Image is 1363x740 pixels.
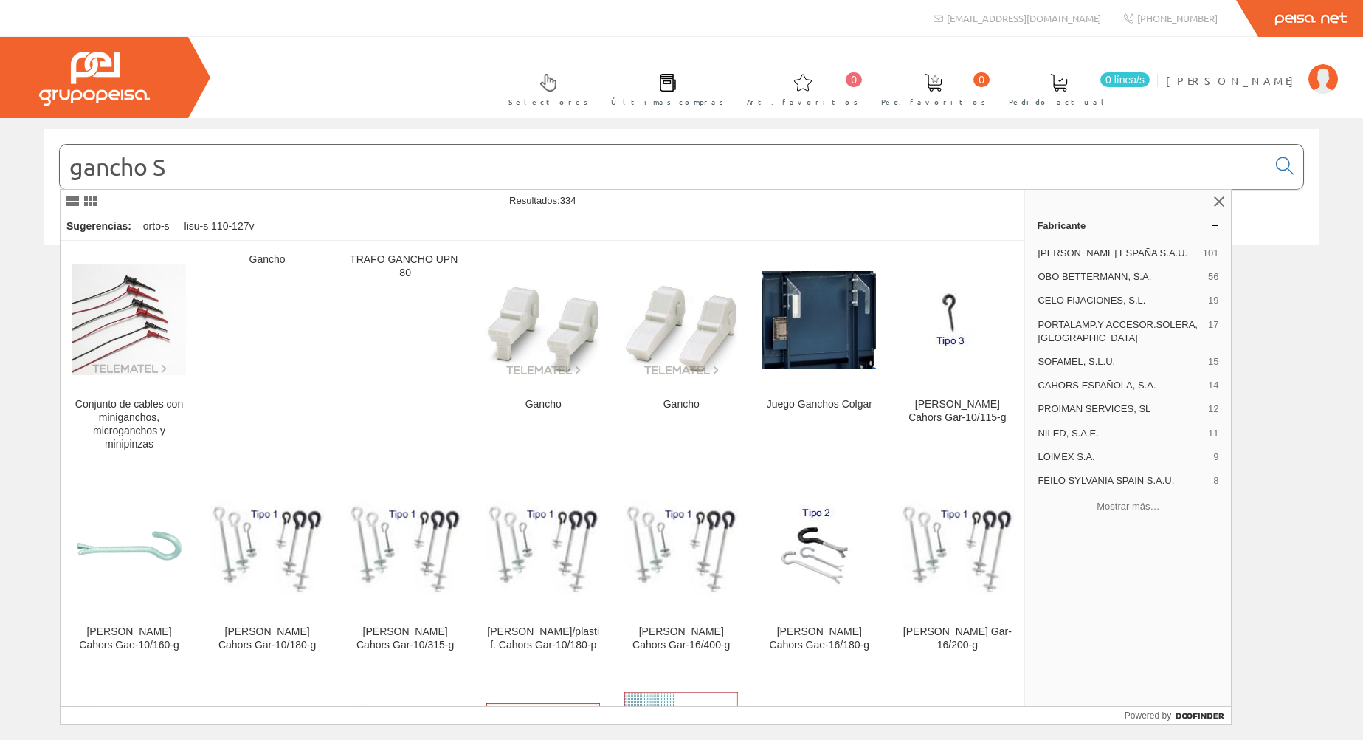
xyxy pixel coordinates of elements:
span: 0 [846,72,862,87]
img: Grupo Peisa [39,52,150,106]
div: [PERSON_NAME] Cahors Gar-10/315-g [348,626,462,652]
div: orto-s [137,213,176,240]
span: LOIMEX S.A. [1038,450,1207,464]
div: © Grupo Peisa [44,264,1319,276]
span: 8 [1213,474,1218,487]
span: NILED, S.A.E. [1038,427,1202,440]
a: Gancho [199,241,336,468]
span: 56 [1208,270,1218,284]
span: CAHORS ESPAÑOLA, S.A. [1038,379,1202,392]
span: 17 [1208,318,1218,345]
span: Pedido actual [1009,95,1109,109]
div: Gancho [210,253,324,267]
img: Gancho Galvanizado Cahors Gae-10/160-g [72,490,186,604]
img: Gancho Galvanizado Cahors Gar-16/400-g [624,500,738,595]
div: Sugerencias: [61,216,134,237]
div: [PERSON_NAME] Cahors Gae-16/180-g [762,626,876,652]
span: 0 [973,72,990,87]
a: Gancho Galvanizado Gar-16/200-g [PERSON_NAME] Gar-16/200-g [888,469,1026,669]
span: Art. favoritos [747,95,858,109]
img: Gancho Galvanizado Cahors Gar-10/180-g [210,500,324,595]
span: Resultados: [509,195,576,206]
span: [PHONE_NUMBER] [1137,12,1218,24]
div: TRAFO GANCHO UPN 80 [348,253,462,280]
a: Fabricante [1025,213,1231,237]
input: Buscar... [60,145,1267,189]
span: Ped. favoritos [881,95,986,109]
a: Powered by [1125,707,1232,724]
div: [PERSON_NAME] Cahors Gae-10/160-g [72,626,186,652]
img: Gancho Galvanizado Cahors Gar-10/115-g [916,281,999,358]
span: 101 [1203,247,1219,260]
a: Últimas compras [596,61,731,115]
img: Juego Ganchos Colgar [762,271,876,369]
a: Gancho Galvanizado Cahors Gar-10/315-g [PERSON_NAME] Cahors Gar-10/315-g [337,469,474,669]
img: Gancho Galvanizado Gar-16/200-g [900,500,1014,595]
span: 15 [1208,355,1218,369]
a: Selectores [494,61,596,115]
a: TRAFO GANCHO UPN 80 [337,241,474,468]
a: Juego Ganchos Colgar Juego Ganchos Colgar [750,241,888,468]
a: Gancho Galvanizado Cahors Gar-10/115-g [PERSON_NAME] Cahors Gar-10/115-g [888,241,1026,468]
div: lisu-s 110-127v [179,213,260,240]
img: Gancho Galvanizado Cahors Gae-16/180-g [776,499,863,596]
div: Gancho [624,398,738,411]
span: CELO FIJACIONES, S.L. [1038,294,1202,307]
button: Mostrar más… [1031,494,1225,518]
div: [PERSON_NAME]/plastif. Cahors Gar-10/180-p [486,626,600,652]
a: Gancho Galvanizado Cahors Gar-10/180-g [PERSON_NAME] Cahors Gar-10/180-g [199,469,336,669]
div: [PERSON_NAME] Cahors Gar-10/115-g [900,398,1014,425]
a: Gancho Gancho [475,241,612,468]
a: Gancho Galvanizado Cahors Gae-16/180-g [PERSON_NAME] Cahors Gae-16/180-g [750,469,888,669]
span: 12 [1208,402,1218,416]
span: OBO BETTERMANN, S.A. [1038,270,1202,284]
img: Gancho Galvanizado Cahors Gar-10/315-g [348,500,462,595]
img: Gancho [486,263,600,377]
img: Gancho Zinc/plastif. Cahors Gar-10/180-p [486,500,600,595]
a: Conjunto de cables con miniganchos, microganchos y minipinzas Conjunto de cables con miniganchos,... [61,241,198,468]
span: 334 [560,195,576,206]
div: [PERSON_NAME] Cahors Gar-10/180-g [210,626,324,652]
span: [PERSON_NAME] ESPAÑA S.A.U. [1038,247,1196,260]
a: Gancho Zinc/plastif. Cahors Gar-10/180-p [PERSON_NAME]/plastif. Cahors Gar-10/180-p [475,469,612,669]
span: SOFAMEL, S.L.U. [1038,355,1202,369]
span: Powered by [1125,709,1171,722]
span: Últimas compras [611,95,724,109]
img: Conjunto de cables con miniganchos, microganchos y minipinzas [72,264,186,374]
div: Gancho [486,398,600,411]
span: PROIMAN SERVICES, SL [1038,402,1202,416]
span: 14 [1208,379,1218,392]
div: Conjunto de cables con miniganchos, microganchos y minipinzas [72,398,186,451]
a: Gancho Galvanizado Cahors Gae-10/160-g [PERSON_NAME] Cahors Gae-10/160-g [61,469,198,669]
a: [PERSON_NAME] [1166,61,1338,75]
div: Juego Ganchos Colgar [762,398,876,411]
span: FEILO SYLVANIA SPAIN S.A.U. [1038,474,1207,487]
span: [PERSON_NAME] [1166,73,1301,88]
span: PORTALAMP.Y ACCESOR.SOLERA, [GEOGRAPHIC_DATA] [1038,318,1202,345]
span: 11 [1208,427,1218,440]
span: 0 línea/s [1100,72,1150,87]
span: [EMAIL_ADDRESS][DOMAIN_NAME] [947,12,1101,24]
img: Gancho [624,263,738,377]
div: [PERSON_NAME] Gar-16/200-g [900,626,1014,652]
span: 9 [1213,450,1218,464]
span: Selectores [508,95,588,109]
div: [PERSON_NAME] Cahors Gar-16/400-g [624,626,738,652]
a: Gancho Galvanizado Cahors Gar-16/400-g [PERSON_NAME] Cahors Gar-16/400-g [613,469,750,669]
span: 19 [1208,294,1218,307]
a: Gancho Gancho [613,241,750,468]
